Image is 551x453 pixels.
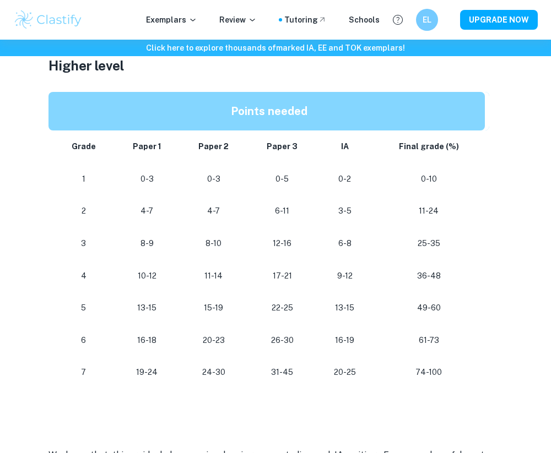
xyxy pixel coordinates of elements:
p: 22-25 [257,301,308,315]
p: 36-48 [382,269,476,283]
p: 8-10 [188,236,239,251]
p: 9-12 [325,269,364,283]
p: 6-8 [325,236,364,251]
strong: Final grade (%) [399,142,459,151]
strong: Paper 1 [133,142,161,151]
strong: Points needed [231,105,307,118]
p: 2 [62,204,105,219]
p: 26-30 [257,333,308,348]
p: 49-60 [382,301,476,315]
p: 3 [62,236,105,251]
p: 13-15 [123,301,171,315]
p: 5 [62,301,105,315]
p: 4-7 [188,204,239,219]
p: 19-24 [123,365,171,380]
p: 0-5 [257,172,308,187]
img: Clastify logo [13,9,83,31]
p: 13-15 [325,301,364,315]
a: Schools [349,14,380,26]
p: 16-18 [123,333,171,348]
p: 24-30 [188,365,239,380]
p: 8-9 [123,236,171,251]
p: 16-19 [325,333,364,348]
p: 25-35 [382,236,476,251]
p: 1 [62,172,105,187]
p: 15-19 [188,301,239,315]
p: 0-3 [123,172,171,187]
p: 20-23 [188,333,239,348]
strong: Paper 3 [267,142,298,151]
p: 17-21 [257,269,308,283]
p: 7 [62,365,105,380]
span: Higher level [48,58,124,73]
p: 4 [62,269,105,283]
p: 0-2 [325,172,364,187]
h6: EL [421,14,434,26]
h6: Click here to explore thousands of marked IA, EE and TOK exemplars ! [2,42,549,54]
p: 12-16 [257,236,308,251]
button: UPGRADE NOW [460,10,538,30]
p: 11-14 [188,269,239,283]
p: 74-100 [382,365,476,380]
p: 10-12 [123,269,171,283]
p: 6-11 [257,204,308,219]
a: Tutoring [284,14,327,26]
p: 4-7 [123,204,171,219]
strong: Paper 2 [198,142,229,151]
p: 31-45 [257,365,308,380]
p: 0-3 [188,172,239,187]
p: Exemplars [146,14,197,26]
p: 61-73 [382,333,476,348]
strong: Grade [72,142,96,151]
p: Review [219,14,257,26]
p: 3-5 [325,204,364,219]
button: EL [416,9,438,31]
p: 20-25 [325,365,364,380]
strong: IA [341,142,349,151]
p: 0-10 [382,172,476,187]
p: 6 [62,333,105,348]
p: 11-24 [382,204,476,219]
button: Help and Feedback [388,10,407,29]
